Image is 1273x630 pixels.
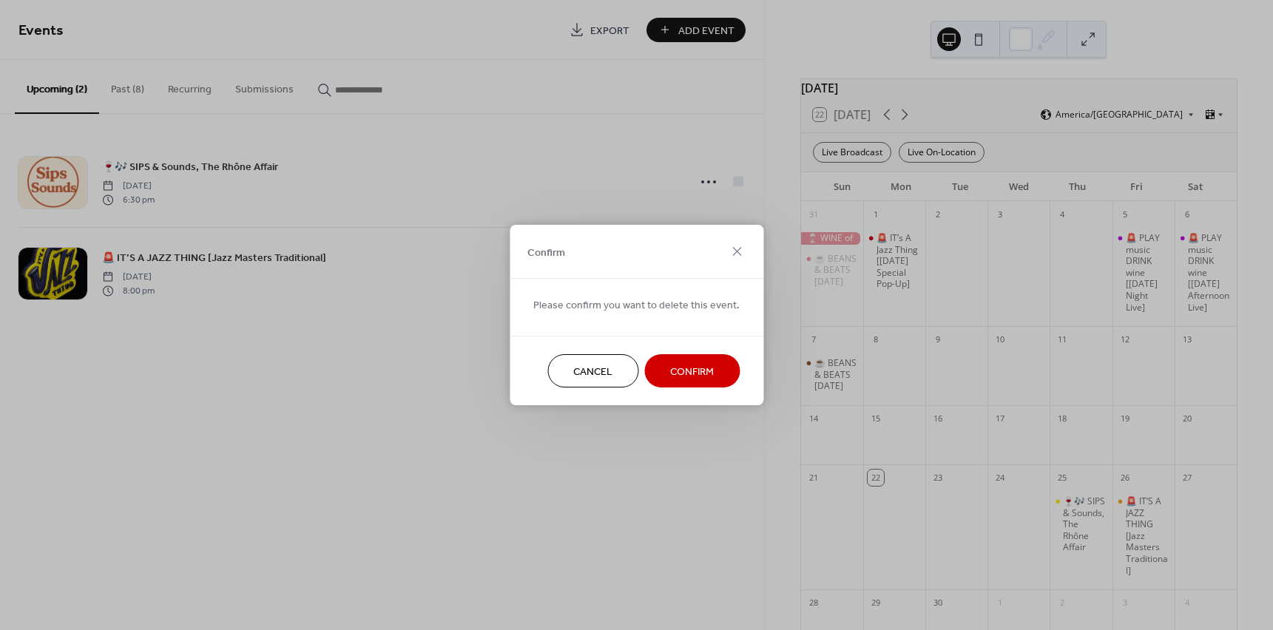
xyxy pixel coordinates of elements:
button: Confirm [644,354,740,387]
button: Cancel [547,354,638,387]
span: Please confirm you want to delete this event. [533,298,740,314]
span: Confirm [670,365,714,380]
span: Cancel [573,365,612,380]
span: Confirm [527,245,565,260]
